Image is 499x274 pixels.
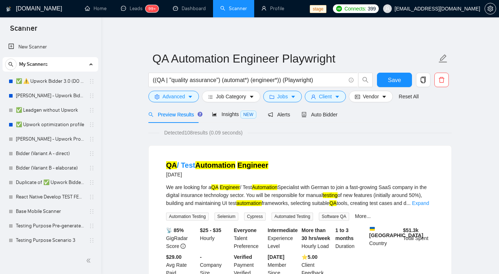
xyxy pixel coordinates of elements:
button: idcardVendorcaret-down [349,91,393,102]
b: More than 30 hrs/week [301,227,330,241]
a: Bidder (Variant A - direct) [16,146,84,161]
div: We are looking for a / Test Specialist with German to join a fast-growing SaaS company in the dig... [166,183,434,207]
a: [PERSON_NAME] - Upwork Proposal [16,132,84,146]
span: Job Category [216,93,246,100]
button: copy [416,73,430,87]
input: Search Freelance Jobs... [153,76,346,85]
a: searchScanner [220,5,247,12]
span: ... [406,200,411,206]
span: Connects: [344,5,366,13]
a: Reset All [399,93,418,100]
span: My Scanners [19,57,48,72]
span: stage [310,5,326,13]
button: search [5,59,17,70]
span: 399 [368,5,376,13]
button: Save [377,73,412,87]
a: ✅ Leadgen without Upwork [16,103,84,117]
span: holder [89,78,95,84]
b: Intermediate [268,227,298,233]
button: userClientcaret-down [305,91,346,102]
img: 🇺🇦 [370,226,375,231]
a: setting [485,6,496,12]
button: setting [485,3,496,14]
span: idcard [355,94,360,99]
span: search [359,77,372,83]
span: caret-down [291,94,296,99]
div: GigRadar Score [165,226,199,250]
div: Duration [334,226,368,250]
b: $29.00 [166,254,182,260]
input: Scanner name... [152,50,437,68]
span: Save [388,76,401,85]
span: Advanced [162,93,185,100]
a: More... [355,213,371,219]
span: Automated Testing [272,213,313,221]
mark: QA [166,161,177,169]
b: $25 - $35 [200,227,221,233]
iframe: Intercom live chat [474,249,492,267]
sup: 99+ [146,5,159,12]
li: New Scanner [3,40,98,54]
div: Tooltip anchor [197,111,203,117]
b: - [200,254,202,260]
a: [PERSON_NAME] - Upwork Bidder [16,89,84,103]
span: holder [89,107,95,113]
span: Scanner [4,23,43,38]
b: Verified [234,254,252,260]
div: Hourly Load [300,226,334,250]
a: React Native Develop TEST FEB 123 [16,190,84,204]
span: search [148,112,153,117]
button: barsJob Categorycaret-down [202,91,260,102]
button: delete [434,73,449,87]
mark: Automation [252,184,278,190]
div: [DATE] [166,170,268,179]
div: Talent Preference [233,226,266,250]
span: holder [89,136,95,142]
span: info-circle [181,244,186,249]
span: folder [269,94,274,99]
span: robot [301,112,307,117]
b: 📡 85% [166,227,184,233]
span: edit [438,54,448,63]
span: Detected 108 results (0.09 seconds) [159,129,248,137]
span: area-chart [212,112,217,117]
span: holder [89,209,95,214]
a: userProfile [261,5,284,12]
div: Country [368,226,402,250]
span: Client [319,93,332,100]
a: messageLeads99+ [121,5,159,12]
span: info-circle [349,78,353,82]
span: Cypress [244,213,266,221]
a: homeHome [85,5,107,12]
a: ✅ Upwork optimization profile [16,117,84,132]
mark: automation [237,200,261,206]
span: Automation Testing [166,213,209,221]
span: holder [89,93,95,99]
a: QA/ TestAutomation Engineer [166,161,268,169]
span: double-left [86,257,93,264]
a: Testing Purpose Pre-generated 1 [16,219,84,233]
span: user [311,94,316,99]
div: Total Spent [402,226,435,250]
span: Alerts [268,112,290,117]
span: Jobs [277,93,288,100]
span: search [5,62,16,67]
span: holder [89,237,95,243]
span: Software QA [319,213,349,221]
span: holder [89,122,95,128]
a: dashboardDashboard [173,5,206,12]
span: caret-down [335,94,340,99]
span: Auto Bidder [301,112,337,117]
button: folderJobscaret-down [263,91,302,102]
span: Preview Results [148,112,200,117]
img: logo [6,3,11,15]
span: holder [89,165,95,171]
a: Bidder (Variant B - elaborate) [16,161,84,175]
div: Experience Level [266,226,300,250]
a: Duplicate of ✅ Upwork Bidder 3.0 [16,175,84,190]
button: search [358,73,373,87]
mark: Automation [195,161,235,169]
b: 1 to 3 months [335,227,354,241]
mark: QA [211,184,218,190]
